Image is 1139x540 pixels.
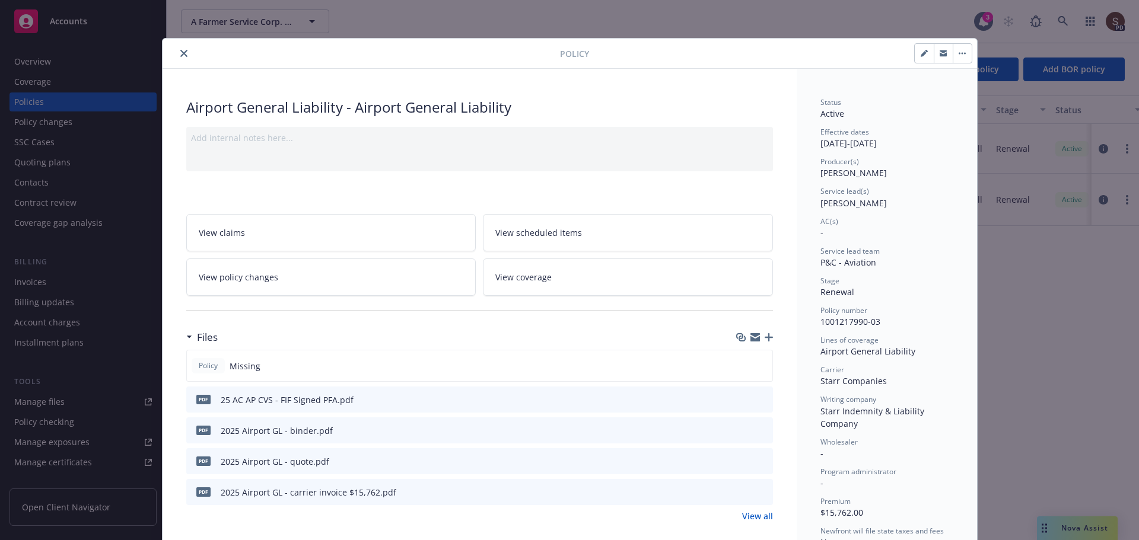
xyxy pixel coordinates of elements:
[230,360,260,372] span: Missing
[820,167,887,178] span: [PERSON_NAME]
[739,455,748,468] button: download file
[820,216,838,226] span: AC(s)
[820,156,859,167] span: Producer(s)
[820,394,876,404] span: Writing company
[199,226,245,239] span: View claims
[820,286,854,298] span: Renewal
[820,448,823,459] span: -
[483,214,773,251] a: View scheduled items
[742,510,773,522] a: View all
[820,466,896,477] span: Program administrator
[196,395,211,404] span: pdf
[739,394,748,406] button: download file
[739,424,748,437] button: download file
[221,394,354,406] div: 25 AC AP CVS - FIF Signed PFA.pdf
[820,257,876,268] span: P&C - Aviation
[197,330,218,345] h3: Files
[186,97,773,117] div: Airport General Liability - Airport General Liability
[758,394,768,406] button: preview file
[221,486,396,499] div: 2025 Airport GL - carrier invoice $15,762.pdf
[820,345,953,357] div: Airport General Liability
[820,127,953,149] div: [DATE] - [DATE]
[221,455,329,468] div: 2025 Airport GL - quote.pdf
[196,360,220,371] span: Policy
[186,214,476,251] a: View claims
[186,330,218,345] div: Files
[191,132,768,144] div: Add internal notes here...
[820,437,858,447] span: Wholesaler
[820,365,844,375] span: Carrier
[820,197,887,209] span: [PERSON_NAME]
[820,496,851,506] span: Premium
[495,271,552,283] span: View coverage
[820,227,823,238] span: -
[820,305,867,315] span: Policy number
[196,426,211,434] span: pdf
[820,97,841,107] span: Status
[739,486,748,499] button: download file
[483,258,773,296] a: View coverage
[820,375,887,386] span: Starr Companies
[820,477,823,488] span: -
[196,456,211,465] span: pdf
[186,258,476,296] a: View policy changes
[758,455,768,468] button: preview file
[199,271,278,283] span: View policy changes
[177,46,191,60] button: close
[758,424,768,437] button: preview file
[820,108,844,119] span: Active
[758,486,768,499] button: preview file
[820,405,927,429] span: Starr Indemnity & Liability Company
[221,424,333,437] div: 2025 Airport GL - binder.pdf
[820,526,944,536] span: Newfront will file state taxes and fees
[820,507,863,518] span: $15,762.00
[820,316,886,327] span: 1001217990-03⠀
[820,186,869,196] span: Service lead(s)
[560,47,589,60] span: Policy
[820,276,839,286] span: Stage
[820,335,879,345] span: Lines of coverage
[495,226,582,239] span: View scheduled items
[820,246,880,256] span: Service lead team
[196,487,211,496] span: pdf
[820,127,869,137] span: Effective dates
